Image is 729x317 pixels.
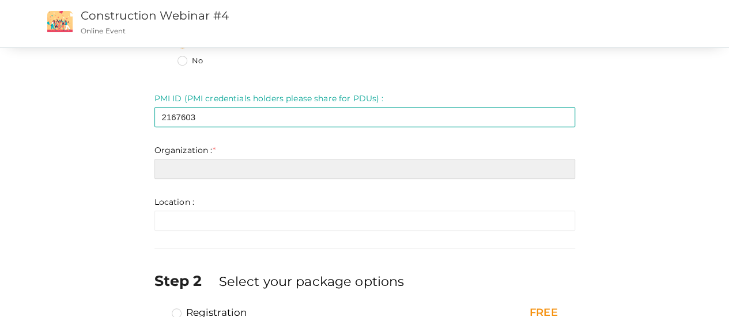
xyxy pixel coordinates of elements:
label: Organization : [154,144,216,156]
a: Construction Webinar #4 [81,9,229,22]
label: Location : [154,196,194,208]
label: PMI ID (PMI credentials holders please share for PDUs) : [154,93,384,104]
img: event2.png [47,11,73,32]
label: Step 2 [154,270,217,291]
label: No [177,55,203,67]
label: Select your package options [218,272,404,291]
p: Online Event [81,26,445,36]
